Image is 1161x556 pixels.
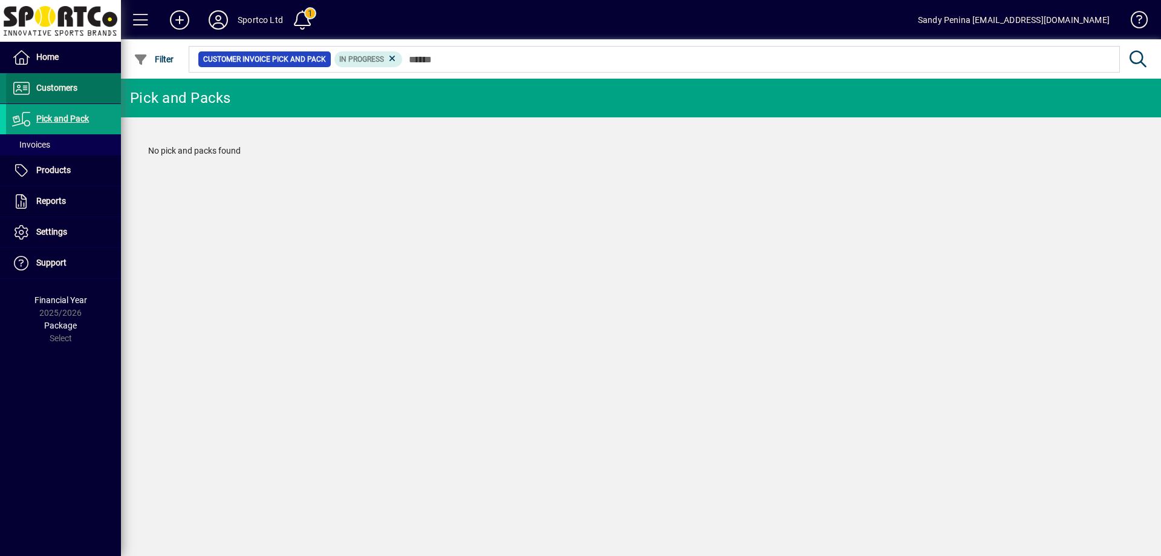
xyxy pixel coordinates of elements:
a: Support [6,248,121,278]
a: Home [6,42,121,73]
a: Products [6,155,121,186]
span: Filter [134,54,174,64]
span: Support [36,258,67,267]
span: Settings [36,227,67,237]
span: Financial Year [34,295,87,305]
span: Products [36,165,71,175]
a: Customers [6,73,121,103]
div: Pick and Packs [130,88,231,108]
div: Sandy Penina [EMAIL_ADDRESS][DOMAIN_NAME] [918,10,1110,30]
span: Customers [36,83,77,93]
a: Knowledge Base [1122,2,1146,42]
button: Filter [131,48,177,70]
mat-chip: Pick Pack Status: In Progress [334,51,403,67]
button: Add [160,9,199,31]
a: Reports [6,186,121,217]
div: Sportco Ltd [238,10,283,30]
a: Settings [6,217,121,247]
span: Invoices [12,140,50,149]
a: Invoices [6,134,121,155]
span: Customer Invoice Pick and Pack [203,53,326,65]
span: Pick and Pack [36,114,89,123]
button: Profile [199,9,238,31]
span: In Progress [339,55,384,64]
div: No pick and packs found [136,132,1146,169]
span: Package [44,321,77,330]
span: Home [36,52,59,62]
span: Reports [36,196,66,206]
